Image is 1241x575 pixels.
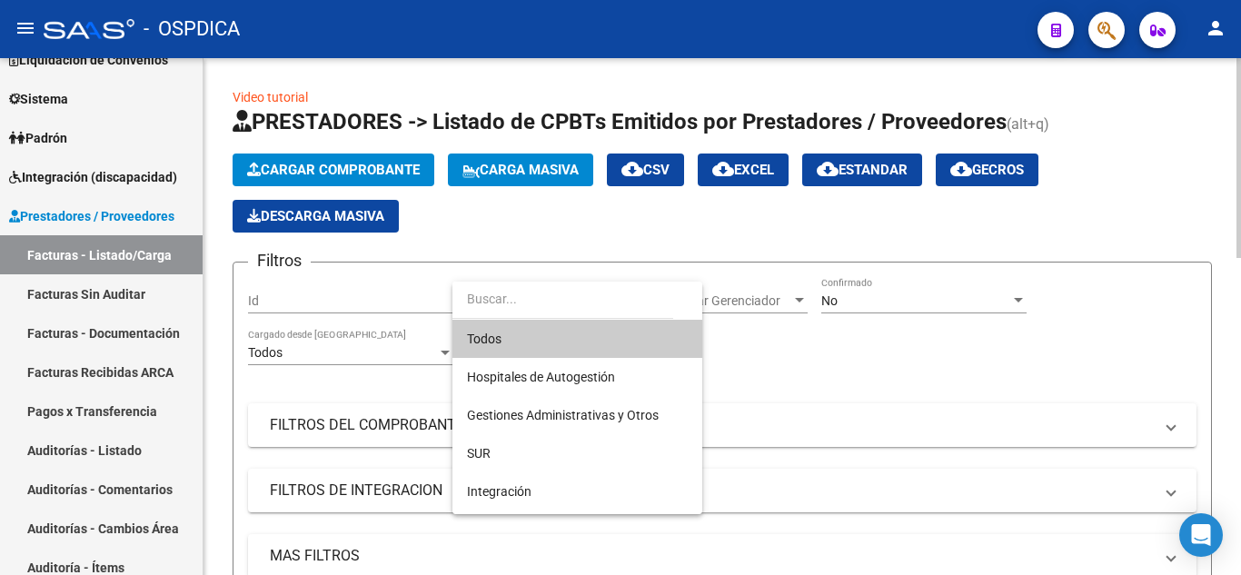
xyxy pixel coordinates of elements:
span: Todos [467,320,688,358]
span: Hospitales de Autogestión [467,370,615,384]
span: Integración [467,484,531,499]
input: dropdown search [452,280,673,318]
span: SUR [467,446,491,461]
span: Gestiones Administrativas y Otros [467,408,659,422]
div: Open Intercom Messenger [1179,513,1223,557]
